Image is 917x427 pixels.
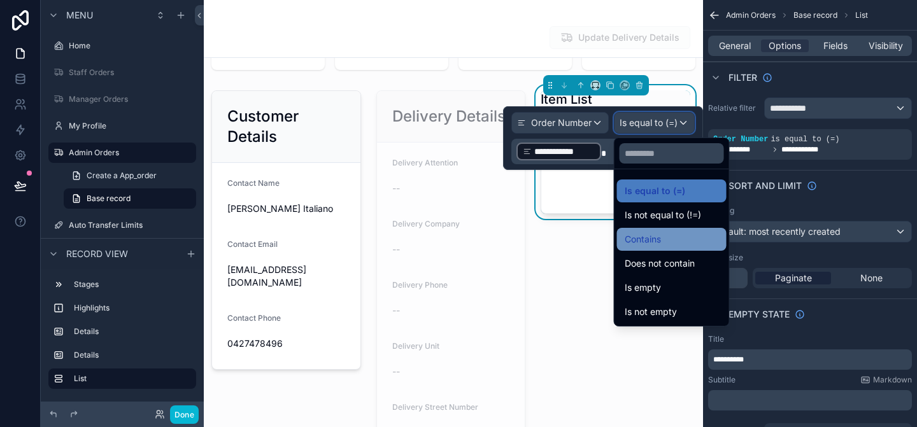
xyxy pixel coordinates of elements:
span: Fields [823,39,848,52]
label: Subtitle [708,375,736,385]
label: List [74,374,186,384]
a: My Profile [48,116,196,136]
label: Home [69,41,194,51]
div: scrollable content [708,390,912,410]
span: Record view [66,248,128,260]
span: Is not equal to (!=) [625,207,701,223]
span: Sort And Limit [729,179,802,192]
h1: Item List [541,90,592,108]
button: Done [170,405,199,424]
div: scrollable content [708,349,912,370]
a: Markdown [860,375,912,385]
a: Manager Orders [48,89,196,109]
label: Details [74,326,191,337]
span: Is empty [625,280,661,295]
label: Details [74,350,191,360]
span: Does not contain [625,256,695,271]
a: Auto Transfer Limits [48,215,196,235]
span: Paginate [775,272,812,284]
span: General [719,39,751,52]
a: Staff Orders [48,62,196,83]
label: Staff Orders [69,67,194,78]
span: Markdown [873,375,912,385]
label: Highlights [74,303,191,313]
span: Visibility [869,39,903,52]
a: Home [48,36,196,56]
span: Create a App_order [87,171,157,181]
a: Base record [64,188,196,209]
span: Empty state [729,308,790,321]
label: Manager Orders [69,94,194,104]
span: Contains [625,232,661,247]
label: Auto Transfer Limits [69,220,194,230]
span: is equal to (=) [771,135,839,144]
label: My Profile [69,121,194,131]
span: Menu [66,9,93,22]
span: Filter [729,71,757,84]
div: scrollable content [41,269,204,402]
label: Admin Orders [69,148,188,158]
span: Admin Orders [726,10,776,20]
span: Order Number [713,135,768,144]
label: Stages [74,279,191,290]
label: Relative filter [708,103,759,113]
a: Create a App_order [64,165,196,186]
span: Default: most recently created [714,226,841,237]
span: Base record [87,193,131,204]
a: Admin Orders [48,143,196,163]
span: List [855,10,868,20]
span: Base record [793,10,837,20]
span: Is not empty [625,304,677,319]
button: Default: most recently created [708,221,912,242]
label: Title [708,334,724,344]
span: Is equal to (=) [625,183,685,199]
span: Options [769,39,801,52]
span: None [860,272,883,284]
